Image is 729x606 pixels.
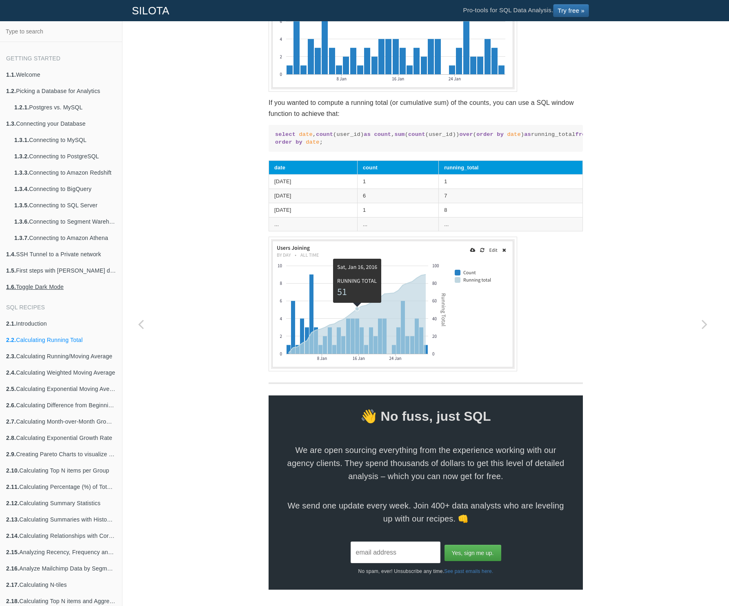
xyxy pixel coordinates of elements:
b: 2.3. [6,353,16,360]
td: ... [358,217,439,231]
li: Pro-tools for SQL Data Analysis. [455,0,597,21]
a: 1.2.1.Postgres vs. MySQL [8,99,122,115]
td: [DATE] [269,203,358,217]
span: We send one update every week. Join 400+ data analysts who are leveling up with our recipes. 👊 [285,499,567,525]
b: 1.3.1. [14,137,29,143]
span: by [497,131,504,138]
b: 2.6. [6,402,16,408]
span: order [476,131,493,138]
span: count [374,131,391,138]
input: Yes, sign me up. [445,545,501,561]
span: over [459,131,473,138]
td: 6 [358,189,439,203]
p: No spam, ever! Unsubscribe any time. [269,563,583,575]
b: 1.3.4. [14,186,29,192]
span: as [364,131,371,138]
b: 2.2. [6,337,16,343]
b: 1.2. [6,88,16,94]
b: 1.3.5. [14,202,29,209]
span: We are open sourcing everything from the experience working with our agency clients. They spend t... [285,444,567,483]
td: 1 [358,175,439,189]
a: Previous page: Introduction [122,42,159,606]
a: 1.3.1.Connecting to MySQL [8,132,122,148]
p: If you wanted to compute a running total (or cumulative sum) of the counts, you can use a SQL win... [269,97,583,119]
b: 2.9. [6,451,16,457]
span: as [524,131,531,138]
b: 2.14. [6,533,19,539]
b: 1.3.2. [14,153,29,160]
a: Next page: Calculating Running/Moving Average [686,42,723,606]
b: 2.12. [6,500,19,506]
span: from [576,131,589,138]
iframe: Drift Widget Chat Controller [688,565,719,596]
a: 1.3.5.Connecting to SQL Server [8,197,122,213]
b: 2.5. [6,386,16,392]
b: 2.1. [6,320,16,327]
b: 2.16. [6,565,19,572]
td: [DATE] [269,189,358,203]
b: 1.4. [6,251,16,257]
a: 1.3.7.Connecting to Amazon Athena [8,230,122,246]
b: 1.3.7. [14,235,29,241]
b: 1.3.6. [14,218,29,225]
b: 2.11. [6,484,19,490]
b: 1.2.1. [14,104,29,111]
b: 1.1. [6,71,16,78]
b: 2.15. [6,549,19,555]
b: 2.4. [6,369,16,376]
a: See past emails here. [444,568,493,574]
input: email address [351,542,440,563]
b: 2.10. [6,467,19,474]
b: 2.18. [6,598,19,604]
span: 👋 No fuss, just SQL [269,405,583,427]
td: ... [269,217,358,231]
b: 1.5. [6,267,16,274]
img: Running Total User Counts [269,237,517,371]
input: Type to search [2,24,120,39]
th: running_total [439,160,583,175]
span: by [296,139,302,145]
code: , (user_id) , ( (user_id)) ( ) running_total users_joined ; [275,131,576,147]
td: 8 [439,203,583,217]
th: date [269,160,358,175]
th: count [358,160,439,175]
span: date [306,139,319,145]
a: 1.3.3.Connecting to Amazon Redshift [8,164,122,181]
span: sum [395,131,405,138]
span: count [408,131,425,138]
td: ... [439,217,583,231]
span: select [275,131,296,138]
span: date [507,131,520,138]
span: date [299,131,313,138]
td: [DATE] [269,175,358,189]
a: Try free » [553,4,589,17]
a: 1.3.4.Connecting to BigQuery [8,181,122,197]
b: 1.3. [6,120,16,127]
b: 2.17. [6,582,19,588]
b: 2.8. [6,435,16,441]
a: 1.3.2.Connecting to PostgreSQL [8,148,122,164]
span: count [316,131,333,138]
span: order [275,139,292,145]
a: SILOTA [126,0,176,21]
b: 1.3.3. [14,169,29,176]
td: 1 [358,203,439,217]
td: 1 [439,175,583,189]
td: 7 [439,189,583,203]
b: 2.13. [6,516,19,523]
a: 1.3.6.Connecting to Segment Warehouse [8,213,122,230]
b: 1.6. [6,284,16,290]
b: 2.7. [6,418,16,425]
